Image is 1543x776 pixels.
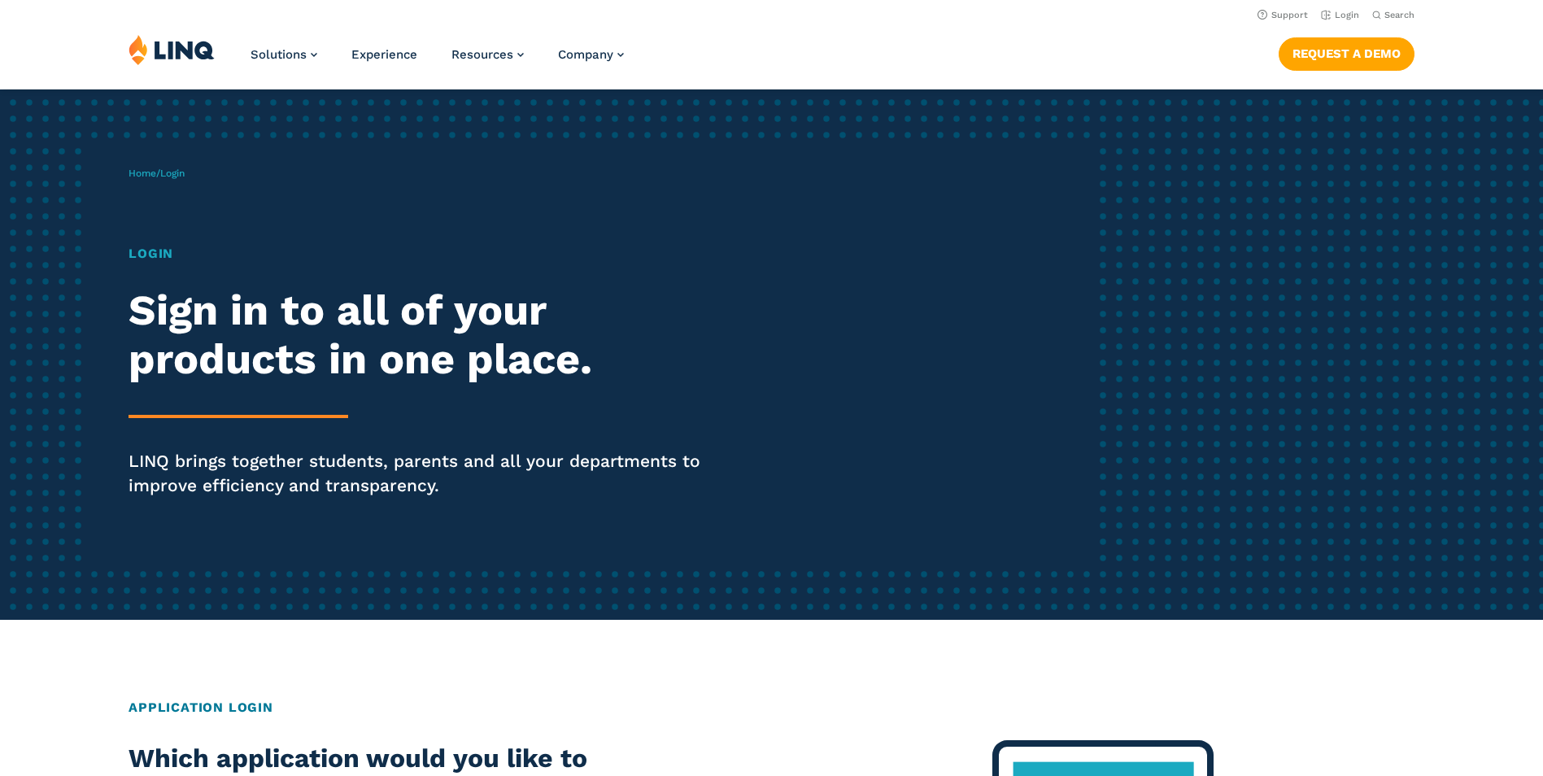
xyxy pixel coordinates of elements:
img: LINQ | K‑12 Software [129,34,215,65]
span: Resources [451,47,513,62]
p: LINQ brings together students, parents and all your departments to improve efficiency and transpa... [129,449,723,498]
h1: Login [129,244,723,264]
a: Solutions [251,47,317,62]
h2: Application Login [129,698,1414,717]
span: Company [558,47,613,62]
a: Request a Demo [1279,37,1414,70]
span: Login [160,168,185,179]
a: Company [558,47,624,62]
a: Resources [451,47,524,62]
h2: Sign in to all of your products in one place. [129,286,723,384]
a: Home [129,168,156,179]
button: Open Search Bar [1372,9,1414,21]
a: Support [1258,10,1308,20]
nav: Primary Navigation [251,34,624,88]
span: Solutions [251,47,307,62]
span: / [129,168,185,179]
nav: Button Navigation [1279,34,1414,70]
span: Search [1384,10,1414,20]
a: Experience [351,47,417,62]
a: Login [1321,10,1359,20]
